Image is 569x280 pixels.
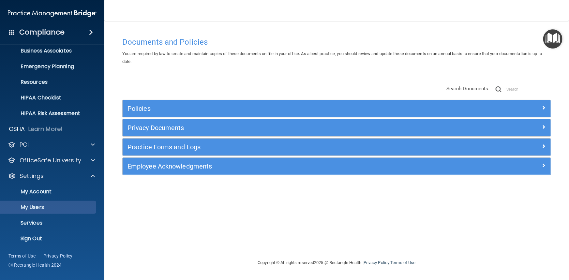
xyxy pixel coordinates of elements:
p: My Account [4,188,93,195]
p: Sign Out [4,235,93,242]
a: Privacy Policy [43,253,73,259]
p: OSHA [9,125,25,133]
span: You are required by law to create and maintain copies of these documents on file in your office. ... [122,51,542,64]
h4: Compliance [19,28,65,37]
p: Learn More! [28,125,63,133]
div: Copyright © All rights reserved 2025 @ Rectangle Health | | [218,252,456,273]
h5: Practice Forms and Logs [127,143,439,151]
p: Business Associates [4,48,93,54]
p: HIPAA Risk Assessment [4,110,93,117]
h4: Documents and Policies [122,38,551,46]
p: HIPAA Checklist [4,95,93,101]
p: Settings [20,172,44,180]
p: Services [4,220,93,226]
p: My Users [4,204,93,211]
a: PCI [8,141,95,149]
a: Privacy Policy [364,260,389,265]
a: Terms of Use [390,260,415,265]
img: PMB logo [8,7,97,20]
h5: Employee Acknowledgments [127,163,439,170]
a: OfficeSafe University [8,156,95,164]
p: OfficeSafe University [20,156,81,164]
a: Terms of Use [8,253,36,259]
button: Open Resource Center [543,29,562,49]
a: Practice Forms and Logs [127,142,546,152]
p: Emergency Planning [4,63,93,70]
a: Policies [127,103,546,114]
input: Search [506,84,551,94]
img: ic-search.3b580494.png [496,86,502,92]
a: Settings [8,172,95,180]
p: PCI [20,141,29,149]
h5: Privacy Documents [127,124,439,131]
span: Ⓒ Rectangle Health 2024 [8,262,62,268]
a: Employee Acknowledgments [127,161,546,171]
span: Search Documents: [446,86,490,92]
a: Privacy Documents [127,123,546,133]
h5: Policies [127,105,439,112]
p: Resources [4,79,93,85]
